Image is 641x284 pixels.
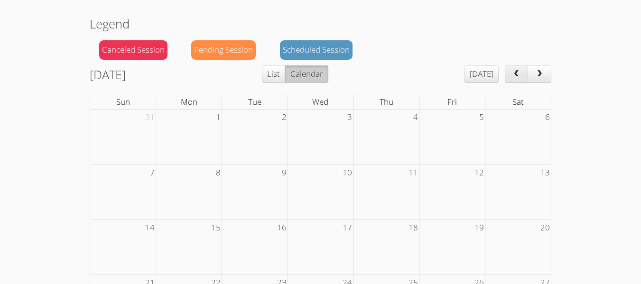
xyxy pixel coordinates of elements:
span: 9 [281,165,288,181]
span: 2 [281,110,288,125]
span: 31 [144,110,156,125]
span: Thu [380,96,393,107]
span: Wed [312,96,328,107]
button: next [528,65,551,82]
span: 6 [544,110,551,125]
span: 11 [408,165,419,181]
button: [DATE] [464,65,499,82]
h2: Legend [90,15,551,33]
button: Calendar [285,65,328,82]
span: 5 [478,110,485,125]
span: 4 [412,110,419,125]
div: Pending Session [191,40,256,60]
span: 12 [474,165,485,181]
span: 15 [210,220,222,236]
span: Fri [447,96,457,107]
span: 1 [215,110,222,125]
span: Tue [248,96,261,107]
span: 18 [408,220,419,236]
span: 8 [215,165,222,181]
span: 17 [342,220,353,236]
span: 14 [144,220,156,236]
h2: [DATE] [90,65,126,83]
button: List [262,65,285,82]
span: 13 [539,165,551,181]
span: 10 [342,165,353,181]
span: 19 [474,220,485,236]
div: Scheduled Session [280,40,353,60]
span: 20 [539,220,551,236]
span: 16 [276,220,288,236]
span: 3 [346,110,353,125]
span: 7 [149,165,156,181]
button: prev [505,65,529,82]
span: Sun [116,96,130,107]
div: Canceled Session [99,40,167,60]
span: Mon [181,96,197,107]
span: Sat [512,96,524,107]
